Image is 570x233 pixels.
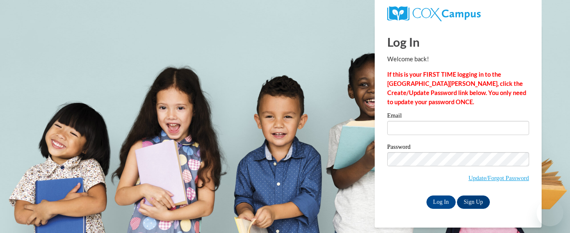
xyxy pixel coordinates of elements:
[469,175,529,181] a: Update/Forgot Password
[387,6,529,21] a: COX Campus
[387,144,529,152] label: Password
[537,200,563,226] iframe: Button to launch messaging window
[387,113,529,121] label: Email
[387,33,529,50] h1: Log In
[387,55,529,64] p: Welcome back!
[457,195,489,209] a: Sign Up
[426,195,456,209] input: Log In
[387,71,526,105] strong: If this is your FIRST TIME logging in to the [GEOGRAPHIC_DATA][PERSON_NAME], click the Create/Upd...
[387,6,481,21] img: COX Campus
